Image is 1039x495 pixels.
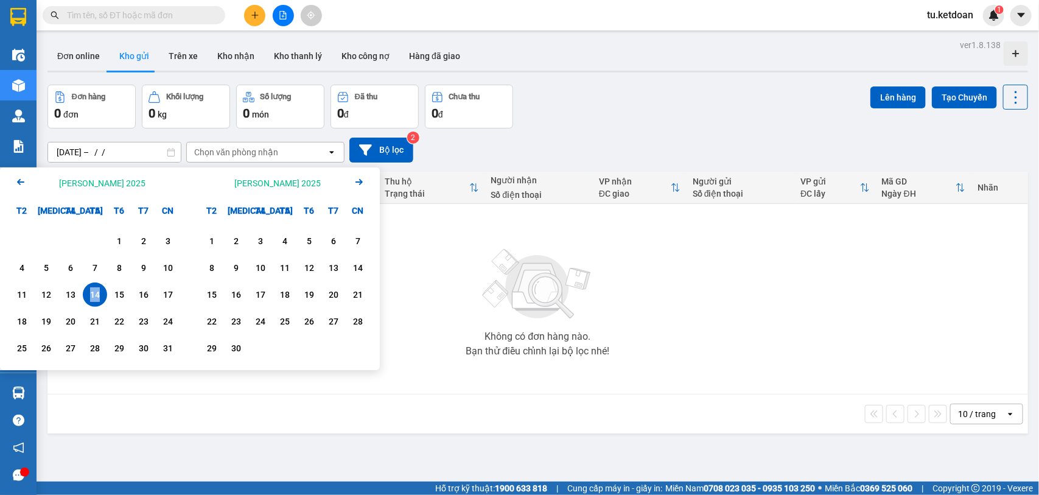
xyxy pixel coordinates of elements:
[435,482,547,495] span: Hỗ trợ kỹ thuật:
[38,261,55,275] div: 5
[72,93,105,101] div: Đơn hàng
[149,106,155,121] span: 0
[327,147,337,157] svg: open
[13,442,24,454] span: notification
[297,229,321,253] div: Choose Thứ Sáu, tháng 09 5 2025. It's available.
[12,110,25,122] img: warehouse-icon
[960,38,1001,52] div: ver 1.8.138
[273,229,297,253] div: Choose Thứ Năm, tháng 09 4 2025. It's available.
[273,309,297,334] div: Choose Thứ Năm, tháng 09 25 2025. It's available.
[13,314,30,329] div: 18
[228,341,245,356] div: 30
[407,132,419,144] sup: 2
[449,93,480,101] div: Chưa thu
[203,287,220,302] div: 15
[385,177,469,186] div: Thu hộ
[12,49,25,61] img: warehouse-icon
[203,341,220,356] div: 29
[248,198,273,223] div: T4
[13,415,24,426] span: question-circle
[297,309,321,334] div: Choose Thứ Sáu, tháng 09 26 2025. It's available.
[325,314,342,329] div: 27
[107,229,131,253] div: Choose Thứ Sáu, tháng 08 1 2025. It's available.
[1004,41,1028,66] div: Tạo kho hàng mới
[346,309,370,334] div: Choose Chủ Nhật, tháng 09 28 2025. It's available.
[567,482,662,495] span: Cung cấp máy in - giấy in:
[12,140,25,153] img: solution-icon
[10,309,34,334] div: Choose Thứ Hai, tháng 08 18 2025. It's available.
[156,336,180,360] div: Choose Chủ Nhật, tháng 08 31 2025. It's available.
[988,10,999,21] img: icon-new-feature
[491,175,587,185] div: Người nhận
[491,190,587,200] div: Số điện thoại
[693,177,789,186] div: Người gửi
[224,198,248,223] div: [MEDICAL_DATA]
[978,183,1021,192] div: Nhãn
[51,11,59,19] span: search
[276,234,293,248] div: 4
[10,336,34,360] div: Choose Thứ Hai, tháng 08 25 2025. It's available.
[13,469,24,481] span: message
[385,189,469,198] div: Trạng thái
[63,110,79,119] span: đơn
[13,287,30,302] div: 11
[301,261,318,275] div: 12
[86,287,103,302] div: 14
[107,336,131,360] div: Choose Thứ Sáu, tháng 08 29 2025. It's available.
[10,198,34,223] div: T2
[958,408,996,420] div: 10 / trang
[432,106,438,121] span: 0
[332,41,399,71] button: Kho công nợ
[200,198,224,223] div: T2
[331,85,419,128] button: Đã thu0đ
[261,93,292,101] div: Số lượng
[135,287,152,302] div: 16
[273,283,297,307] div: Choose Thứ Năm, tháng 09 18 2025. It's available.
[156,198,180,223] div: CN
[58,309,83,334] div: Choose Thứ Tư, tháng 08 20 2025. It's available.
[321,309,346,334] div: Choose Thứ Bảy, tháng 09 27 2025. It's available.
[301,234,318,248] div: 5
[107,283,131,307] div: Choose Thứ Sáu, tháng 08 15 2025. It's available.
[203,261,220,275] div: 8
[12,387,25,399] img: warehouse-icon
[131,309,156,334] div: Choose Thứ Bảy, tháng 08 23 2025. It's available.
[159,234,177,248] div: 3
[882,189,956,198] div: Ngày ĐH
[13,175,28,189] svg: Arrow Left
[58,283,83,307] div: Choose Thứ Tư, tháng 08 13 2025. It's available.
[224,283,248,307] div: Choose Thứ Ba, tháng 09 16 2025. It's available.
[156,283,180,307] div: Choose Chủ Nhật, tháng 08 17 2025. It's available.
[251,11,259,19] span: plus
[870,86,926,108] button: Lên hàng
[818,486,822,491] span: ⚪️
[224,336,248,360] div: Choose Thứ Ba, tháng 09 30 2025. It's available.
[248,283,273,307] div: Choose Thứ Tư, tháng 09 17 2025. It's available.
[276,287,293,302] div: 18
[882,177,956,186] div: Mã GD
[107,256,131,280] div: Choose Thứ Sáu, tháng 08 8 2025. It's available.
[273,198,297,223] div: T5
[355,93,377,101] div: Đã thu
[10,283,34,307] div: Choose Thứ Hai, tháng 08 11 2025. It's available.
[995,5,1004,14] sup: 1
[47,41,110,71] button: Đơn online
[321,256,346,280] div: Choose Thứ Bảy, tháng 09 13 2025. It's available.
[301,287,318,302] div: 19
[349,234,366,248] div: 7
[142,85,230,128] button: Khối lượng0kg
[67,9,211,22] input: Tìm tên, số ĐT hoặc mã đơn
[495,483,547,493] strong: 1900 633 818
[200,229,224,253] div: Choose Thứ Hai, tháng 09 1 2025. It's available.
[158,110,167,119] span: kg
[159,41,208,71] button: Trên xe
[252,261,269,275] div: 10
[321,198,346,223] div: T7
[12,79,25,92] img: warehouse-icon
[200,309,224,334] div: Choose Thứ Hai, tháng 09 22 2025. It's available.
[800,189,859,198] div: ĐC lấy
[83,198,107,223] div: T5
[477,242,598,327] img: svg+xml;base64,PHN2ZyBjbGFzcz0ibGlzdC1wbHVnX19zdmciIHhtbG5zPSJodHRwOi8vd3d3LnczLm9yZy8yMDAwL3N2Zy...
[203,234,220,248] div: 1
[297,283,321,307] div: Choose Thứ Sáu, tháng 09 19 2025. It's available.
